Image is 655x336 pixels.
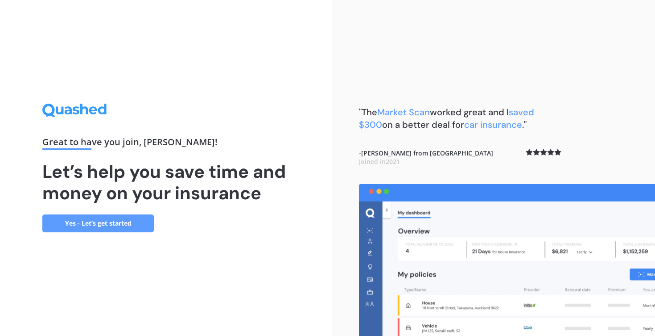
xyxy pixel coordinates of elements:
[42,214,154,232] a: Yes - Let’s get started
[359,149,493,166] b: - [PERSON_NAME] from [GEOGRAPHIC_DATA]
[359,106,534,130] b: "The worked great and I on a better deal for ."
[42,161,289,204] h1: Let’s help you save time and money on your insurance
[377,106,430,118] span: Market Scan
[42,138,289,150] div: Great to have you join , [PERSON_NAME] !
[464,119,522,130] span: car insurance
[359,157,400,166] span: Joined in 2021
[359,106,534,130] span: saved $300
